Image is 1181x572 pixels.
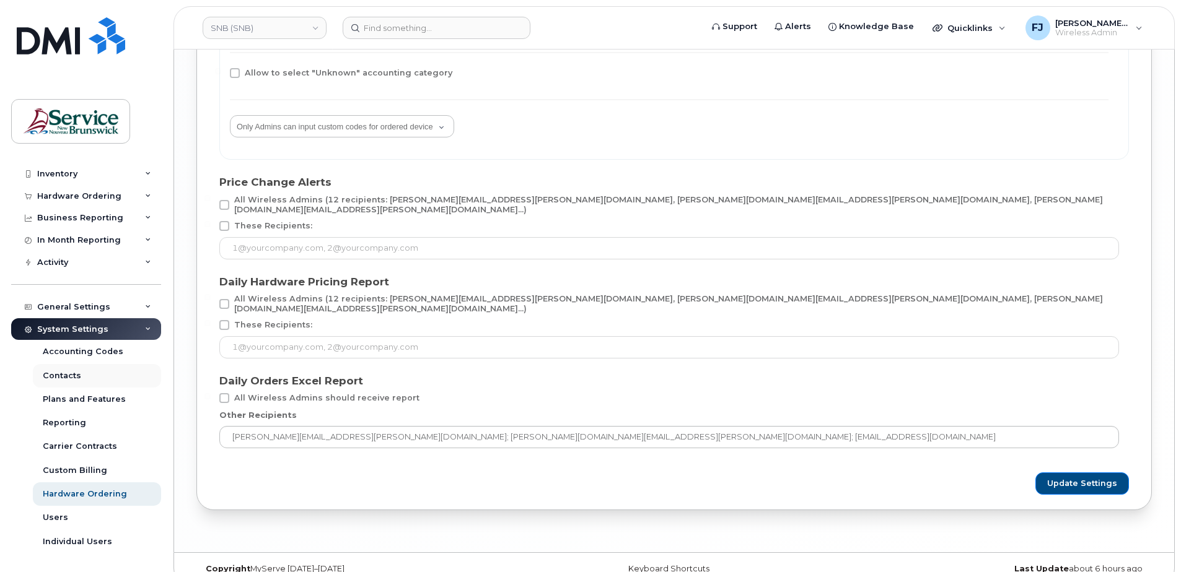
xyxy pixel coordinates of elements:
input: Allow to select "Unknown" accounting category [215,68,221,74]
span: Allow to select "Unknown" accounting category [245,68,452,77]
span: Wireless Admin [1055,28,1130,38]
a: SNB (SNB) [203,17,327,39]
span: These Recipients: [234,320,312,329]
a: Alerts [766,14,820,39]
a: Support [703,14,766,39]
div: Price Change Alerts [219,175,1129,189]
span: All Wireless Admins should receive report [234,393,419,402]
span: Quicklinks [947,23,993,33]
div: Fougere, Jonathan (SNB) [1017,15,1151,40]
input: All Wireless Admins (12 recipients: [PERSON_NAME][EMAIL_ADDRESS][PERSON_NAME][DOMAIN_NAME], [PERS... [204,294,211,300]
input: Find something... [343,17,530,39]
span: Update Settings [1047,478,1117,489]
span: FJ [1032,20,1043,35]
span: Support [722,20,757,33]
input: 1@yourcompany.com, 2@yourcompany.com [219,336,1119,358]
strong: Other Recipients [219,410,297,420]
input: All Wireless Admins (12 recipients: [PERSON_NAME][EMAIL_ADDRESS][PERSON_NAME][DOMAIN_NAME], [PERS... [204,195,211,201]
span: These Recipients: [234,221,312,230]
span: [PERSON_NAME] (SNB) [1055,18,1130,28]
input: 1@yourcompany.com, 2@yourcompany.com [219,426,1119,448]
span: All Wireless Admins (12 recipients: [PERSON_NAME][EMAIL_ADDRESS][PERSON_NAME][DOMAIN_NAME], [PERS... [234,195,1103,214]
span: All Wireless Admins (12 recipients: [PERSON_NAME][EMAIL_ADDRESS][PERSON_NAME][DOMAIN_NAME], [PERS... [234,294,1103,313]
button: Update Settings [1035,472,1129,495]
div: Daily Orders Excel Report [219,373,1129,388]
span: Knowledge Base [839,20,914,33]
span: Alerts [785,20,811,33]
div: Quicklinks [924,15,1014,40]
input: 1@yourcompany.com, 2@yourcompany.com [219,237,1119,259]
input: These Recipients: [204,320,211,326]
input: All Wireless Admins should receive report [204,393,211,399]
a: Knowledge Base [820,14,923,39]
input: These Recipients: [204,221,211,227]
div: Daily Hardware Pricing Report [219,274,1129,289]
